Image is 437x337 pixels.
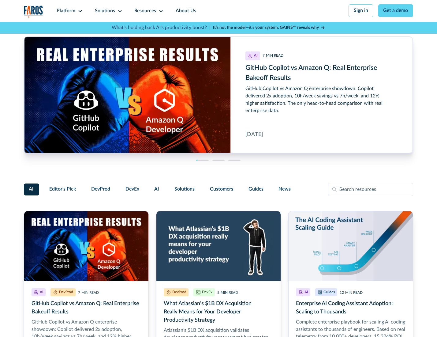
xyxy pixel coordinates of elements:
span: All [29,186,35,193]
a: GitHub Copilot vs Amazon Q: Real Enterprise Bakeoff Results [24,37,413,153]
img: Developer scratching his head on a blue background [156,211,281,281]
div: Platform [57,7,75,15]
strong: It’s not the model—it’s your system. GAINS™ reveals why [213,25,319,30]
span: Editor's Pick [49,186,76,193]
p: What's holding back AI's productivity boost? | [112,24,211,32]
img: Illustration of a boxing match of GitHub Copilot vs. Amazon Q. with real enterprise results. [24,211,148,281]
span: DevEx [125,186,139,193]
a: Sign in [349,4,373,17]
a: Get a demo [378,4,413,17]
div: Resources [134,7,156,15]
span: DevProd [91,186,110,193]
span: News [278,186,291,193]
img: Logo of the analytics and reporting company Faros. [24,6,43,18]
div: Solutions [95,7,115,15]
span: Solutions [174,186,195,193]
img: Illustration of hockey stick-like scaling from pilot to mass rollout [289,211,413,281]
div: cms-link [24,37,413,153]
input: Search resources [328,183,413,196]
a: It’s not the model—it’s your system. GAINS™ reveals why [213,25,326,31]
span: Guides [248,186,263,193]
span: Customers [210,186,233,193]
form: Filter Form [24,183,413,196]
span: AI [154,186,159,193]
a: home [24,6,43,18]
